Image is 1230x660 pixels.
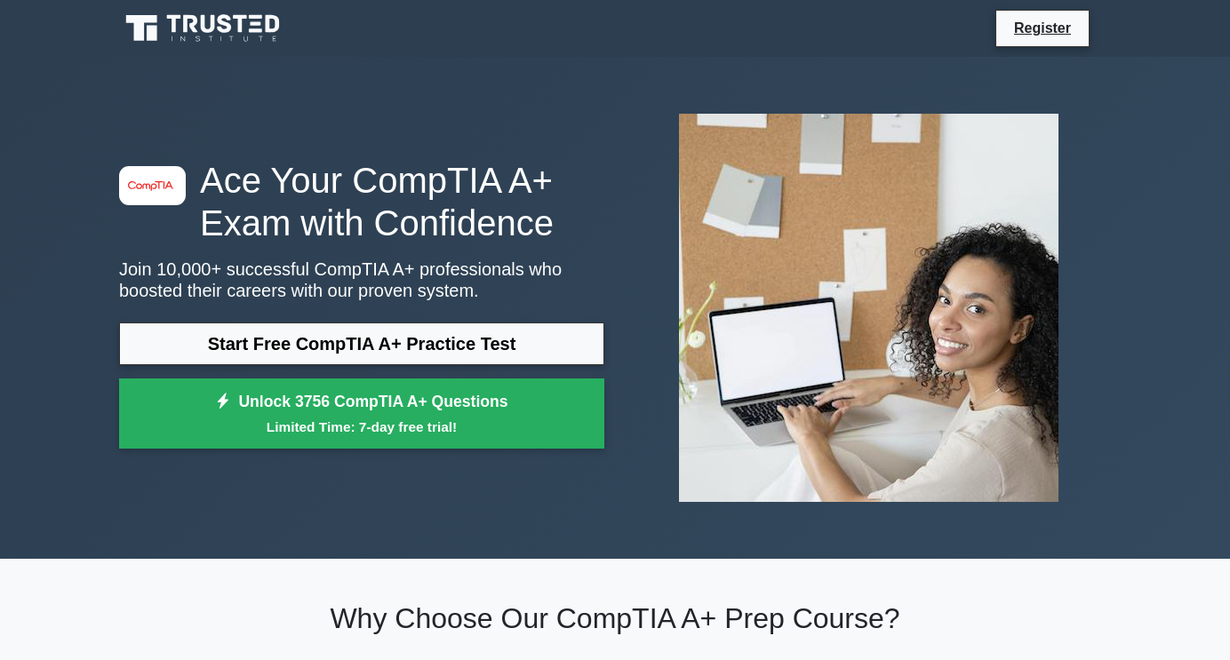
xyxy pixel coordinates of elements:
p: Join 10,000+ successful CompTIA A+ professionals who boosted their careers with our proven system. [119,258,604,301]
a: Start Free CompTIA A+ Practice Test [119,322,604,365]
a: Register [1003,17,1082,39]
small: Limited Time: 7-day free trial! [141,417,582,437]
h1: Ace Your CompTIA A+ Exam with Confidence [119,159,604,244]
h2: Why Choose Our CompTIA A+ Prep Course? [119,601,1111,635]
a: Unlock 3756 CompTIA A+ QuestionsLimited Time: 7-day free trial! [119,378,604,449]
